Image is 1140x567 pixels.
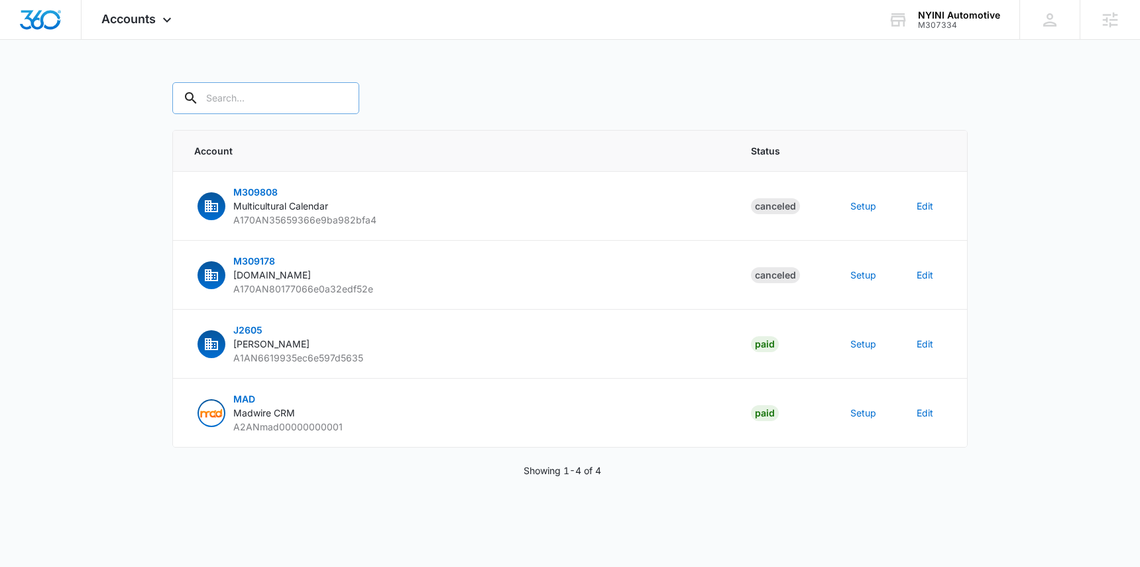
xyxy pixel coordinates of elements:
[233,255,275,267] span: M309178
[233,200,328,212] span: Multicultural Calendar
[233,324,262,336] span: J2605
[233,269,311,281] span: [DOMAIN_NAME]
[233,421,343,432] span: A2ANmad00000000001
[918,21,1000,30] div: account id
[194,323,363,365] button: J2605[PERSON_NAME]A1AN6619935ec6e597d5635
[850,406,876,420] button: Setup
[524,464,601,477] p: Showing 1-4 of 4
[917,199,933,213] button: Edit
[233,214,376,225] span: A170AN35659366e9ba982bfa4
[917,337,933,351] button: Edit
[194,392,343,434] button: Madwire CRMMADMadwire CRMA2ANmad00000000001
[199,401,224,426] img: Madwire CRM
[194,185,376,227] button: M309808Multicultural CalendarA170AN35659366e9ba982bfa4
[850,337,876,351] button: Setup
[751,198,800,214] div: Canceled
[101,12,156,26] span: Accounts
[850,199,876,213] button: Setup
[233,186,278,198] span: M309808
[751,336,779,352] div: Paid
[172,82,359,114] input: Search...
[917,406,933,420] button: Edit
[194,254,373,296] button: M309178[DOMAIN_NAME]A170AN80177066e0a32edf52e
[233,393,255,405] span: MAD
[850,268,876,282] button: Setup
[233,352,363,363] span: A1AN6619935ec6e597d5635
[194,144,719,158] span: Account
[751,144,819,158] span: Status
[233,407,295,418] span: Madwire CRM
[751,267,800,283] div: Canceled
[751,405,779,421] div: Paid
[917,268,933,282] button: Edit
[233,283,373,294] span: A170AN80177066e0a32edf52e
[918,10,1000,21] div: account name
[233,338,310,349] span: [PERSON_NAME]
